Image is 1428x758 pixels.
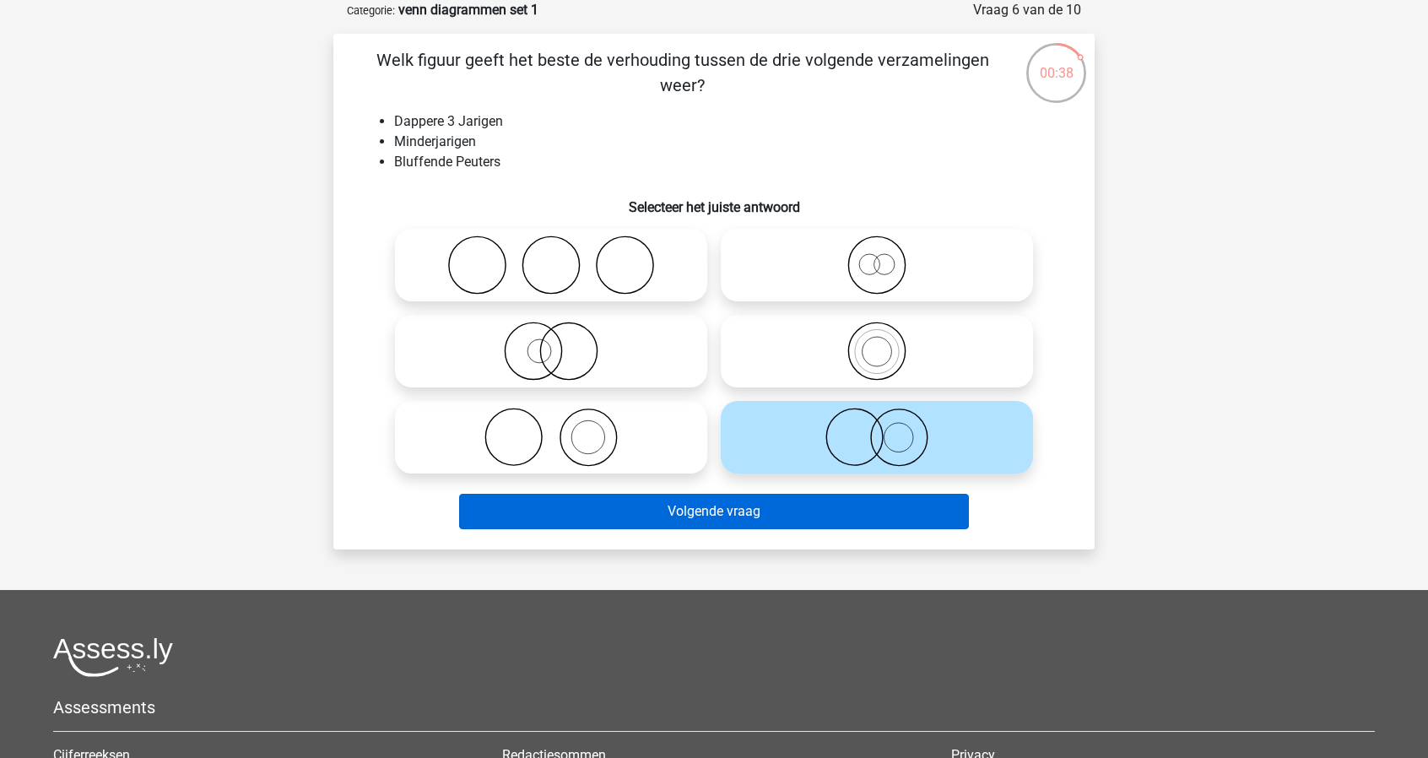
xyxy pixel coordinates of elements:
p: Welk figuur geeft het beste de verhouding tussen de drie volgende verzamelingen weer? [360,47,1004,98]
img: Assessly logo [53,637,173,677]
li: Bluffende Peuters [394,152,1068,172]
h6: Selecteer het juiste antwoord [360,186,1068,215]
div: 00:38 [1025,41,1088,84]
small: Categorie: [347,4,395,17]
li: Dappere 3 Jarigen [394,111,1068,132]
h5: Assessments [53,697,1375,717]
strong: venn diagrammen set 1 [398,2,538,18]
button: Volgende vraag [459,494,970,529]
li: Minderjarigen [394,132,1068,152]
